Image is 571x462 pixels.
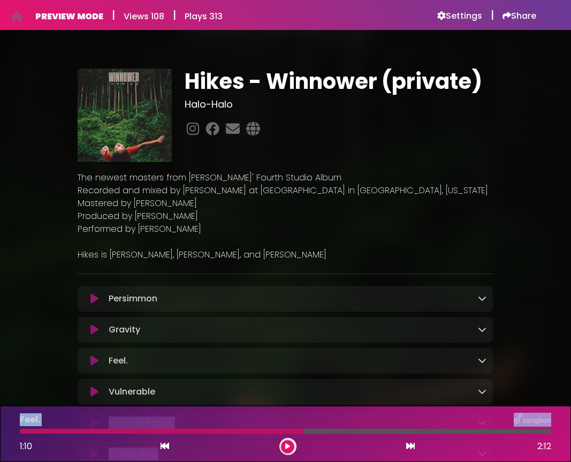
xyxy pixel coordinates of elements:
h6: PREVIEW MODE [35,11,103,21]
h6: Views 108 [124,11,164,21]
img: pvbWZXnlScOz1Wb7dSyQ [78,69,172,163]
p: The newest masters from [PERSON_NAME]' Fourth Studio Album [78,171,493,184]
h5: | [173,9,176,21]
p: Feel. [109,354,128,367]
p: Persimmon [109,292,157,305]
p: Recorded and mixed by [PERSON_NAME] at [GEOGRAPHIC_DATA] in [GEOGRAPHIC_DATA], [US_STATE] [78,184,493,197]
span: 1:10 [20,440,32,452]
h3: Halo-Halo [185,99,493,110]
a: Settings [437,11,482,21]
p: Feel. [20,413,40,426]
h6: Plays 313 [185,11,223,21]
h5: | [112,9,115,21]
p: Gravity [109,323,140,336]
p: Hikes is [PERSON_NAME], [PERSON_NAME], and [PERSON_NAME] [78,248,493,261]
h5: | [491,9,494,21]
p: Produced by [PERSON_NAME] [78,210,493,223]
p: Performed by [PERSON_NAME] [78,223,493,236]
span: 2:12 [537,440,551,453]
a: Share [503,11,536,21]
img: songbox-logo-white.png [514,413,551,427]
h1: Hikes - Winnower (private) [185,69,493,94]
p: Mastered by [PERSON_NAME] [78,197,493,210]
p: Vulnerable [109,385,155,398]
